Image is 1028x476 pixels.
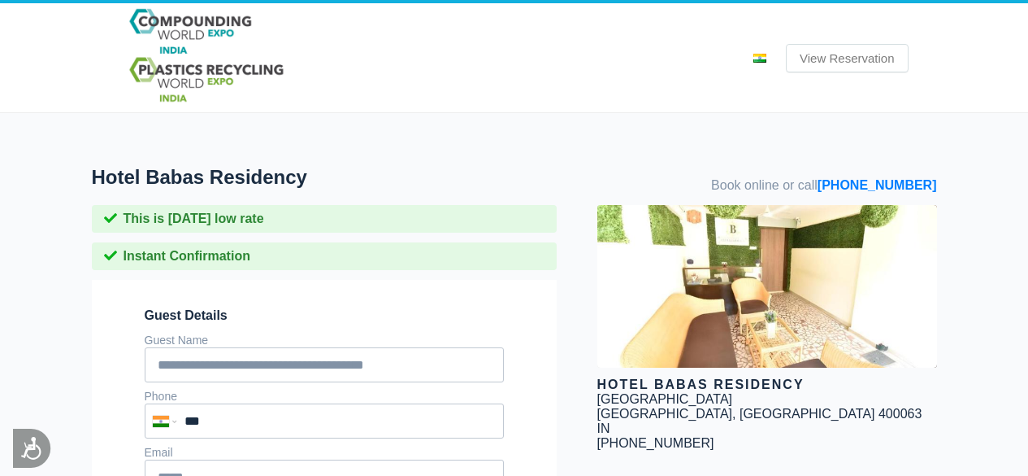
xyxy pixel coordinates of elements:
label: Phone [145,390,177,403]
a: [PHONE_NUMBER] [818,178,937,192]
span: [GEOGRAPHIC_DATA], [597,407,736,421]
div: Instant Confirmation [92,242,557,270]
span: 400063 [878,407,922,421]
div: [GEOGRAPHIC_DATA] [597,392,733,407]
div: [PHONE_NUMBER] [597,436,937,451]
label: Guest Name [145,334,209,347]
a: View Reservation [786,44,908,72]
h1: Hotel Babas Residency [92,166,597,189]
label: Email [145,446,173,459]
span: IN [597,421,610,435]
span: Guest Details [145,308,504,323]
span: Book online or call [711,178,936,193]
div: India (भारत): +91 [146,405,180,437]
span: [GEOGRAPHIC_DATA] [740,407,875,421]
li: Hotel Reservations [596,48,734,67]
img: hotel image [597,205,937,368]
div: This is [DATE] low rate [92,205,557,233]
img: AMI-India-log.png [120,7,293,105]
div: Hotel Babas Residency [597,378,937,392]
